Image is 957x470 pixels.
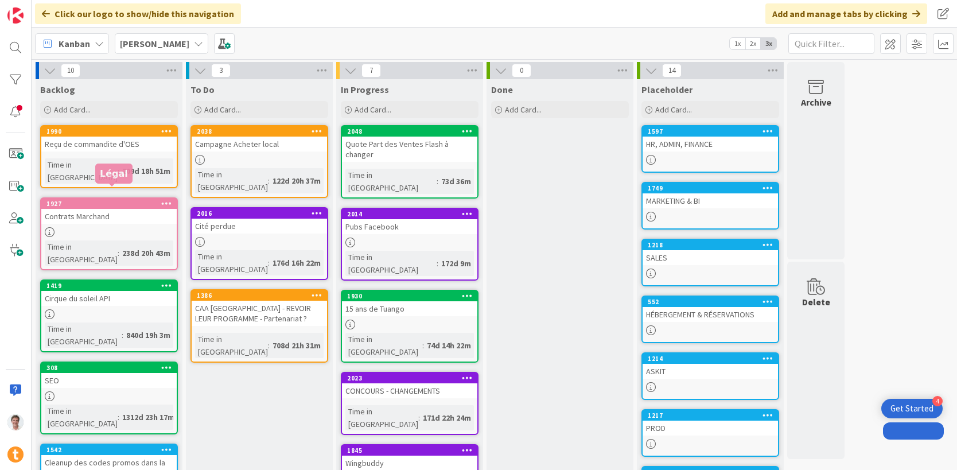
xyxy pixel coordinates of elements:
[192,290,327,301] div: 1386
[643,193,778,208] div: MARKETING & BI
[341,84,389,95] span: In Progress
[347,374,477,382] div: 2023
[192,126,327,137] div: 2038
[197,292,327,300] div: 1386
[341,208,478,281] a: 2014Pubs FacebookTime in [GEOGRAPHIC_DATA]:172d 9m
[35,3,241,24] div: Click our logo to show/hide this navigation
[648,298,778,306] div: 552
[40,279,178,352] a: 1419Cirque du soleil APITime in [GEOGRAPHIC_DATA]:840d 19h 3m
[46,200,177,208] div: 1927
[648,411,778,419] div: 1217
[342,291,477,301] div: 1930
[270,174,324,187] div: 122d 20h 37m
[41,281,177,291] div: 1419
[41,126,177,152] div: 1990Reçu de commandite d'OES
[342,373,477,383] div: 2023
[801,95,831,109] div: Archive
[190,125,328,198] a: 2038Campagne Acheter localTime in [GEOGRAPHIC_DATA]:122d 20h 37m
[730,38,745,49] span: 1x
[342,373,477,398] div: 2023CONCOURS - CHANGEMENTS
[641,182,779,230] a: 1749MARKETING & BI
[46,282,177,290] div: 1419
[192,219,327,234] div: Cité perdue
[46,127,177,135] div: 1990
[46,364,177,372] div: 308
[438,175,474,188] div: 73d 36m
[342,126,477,162] div: 2048Quote Part des Ventes Flash à changer
[118,247,119,259] span: :
[643,126,778,152] div: 1597HR, ADMIN, FINANCE
[192,126,327,152] div: 2038Campagne Acheter local
[643,354,778,379] div: 1214ASKIT
[119,247,173,259] div: 238d 20h 43m
[45,158,118,184] div: Time in [GEOGRAPHIC_DATA]
[7,7,24,24] img: Visit kanbanzone.com
[643,297,778,307] div: 552
[643,364,778,379] div: ASKIT
[342,209,477,219] div: 2014
[342,301,477,316] div: 15 ans de Tuango
[268,257,270,269] span: :
[192,208,327,219] div: 2016
[342,383,477,398] div: CONCOURS - CHANGEMENTS
[268,174,270,187] span: :
[745,38,761,49] span: 2x
[122,329,123,341] span: :
[59,37,90,51] span: Kanban
[197,127,327,135] div: 2038
[802,295,830,309] div: Delete
[342,291,477,316] div: 193015 ans de Tuango
[54,104,91,115] span: Add Card...
[761,38,776,49] span: 3x
[345,333,422,358] div: Time in [GEOGRAPHIC_DATA]
[437,175,438,188] span: :
[342,209,477,234] div: 2014Pubs Facebook
[195,168,268,193] div: Time in [GEOGRAPHIC_DATA]
[119,165,173,177] div: 209d 18h 51m
[641,84,693,95] span: Placeholder
[655,104,692,115] span: Add Card...
[41,137,177,152] div: Reçu de commandite d'OES
[345,251,437,276] div: Time in [GEOGRAPHIC_DATA]
[932,396,943,406] div: 4
[46,446,177,454] div: 1542
[41,363,177,373] div: 308
[648,355,778,363] div: 1214
[41,445,177,455] div: 1542
[361,64,381,77] span: 7
[643,410,778,436] div: 1217PROD
[341,372,478,435] a: 2023CONCOURS - CHANGEMENTSTime in [GEOGRAPHIC_DATA]:171d 22h 24m
[345,169,437,194] div: Time in [GEOGRAPHIC_DATA]
[641,239,779,286] a: 1218SALES
[643,240,778,250] div: 1218
[643,421,778,436] div: PROD
[61,64,80,77] span: 10
[41,209,177,224] div: Contrats Marchand
[41,281,177,306] div: 1419Cirque du soleil API
[270,339,324,352] div: 708d 21h 31m
[662,64,682,77] span: 14
[40,84,75,95] span: Backlog
[41,373,177,388] div: SEO
[123,329,173,341] div: 840d 19h 3m
[118,411,119,424] span: :
[190,84,215,95] span: To Do
[190,207,328,280] a: 2016Cité perdueTime in [GEOGRAPHIC_DATA]:176d 16h 22m
[342,445,477,456] div: 1845
[190,289,328,363] a: 1386CAA [GEOGRAPHIC_DATA] - REVOIR LEUR PROGRAMME - Partenariat ?Time in [GEOGRAPHIC_DATA]:708d 2...
[211,64,231,77] span: 3
[40,125,178,188] a: 1990Reçu de commandite d'OESTime in [GEOGRAPHIC_DATA]:209d 18h 51m
[45,405,118,430] div: Time in [GEOGRAPHIC_DATA]
[643,297,778,322] div: 552HÉBERGEMENT & RÉSERVATIONS
[641,296,779,343] a: 552HÉBERGEMENT & RÉSERVATIONS
[341,290,478,363] a: 193015 ans de TuangoTime in [GEOGRAPHIC_DATA]:74d 14h 22m
[505,104,542,115] span: Add Card...
[40,197,178,270] a: 1927Contrats MarchandTime in [GEOGRAPHIC_DATA]:238d 20h 43m
[643,410,778,421] div: 1217
[643,126,778,137] div: 1597
[41,291,177,306] div: Cirque du soleil API
[342,219,477,234] div: Pubs Facebook
[341,125,478,199] a: 2048Quote Part des Ventes Flash à changerTime in [GEOGRAPHIC_DATA]:73d 36m
[438,257,474,270] div: 172d 9m
[643,250,778,265] div: SALES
